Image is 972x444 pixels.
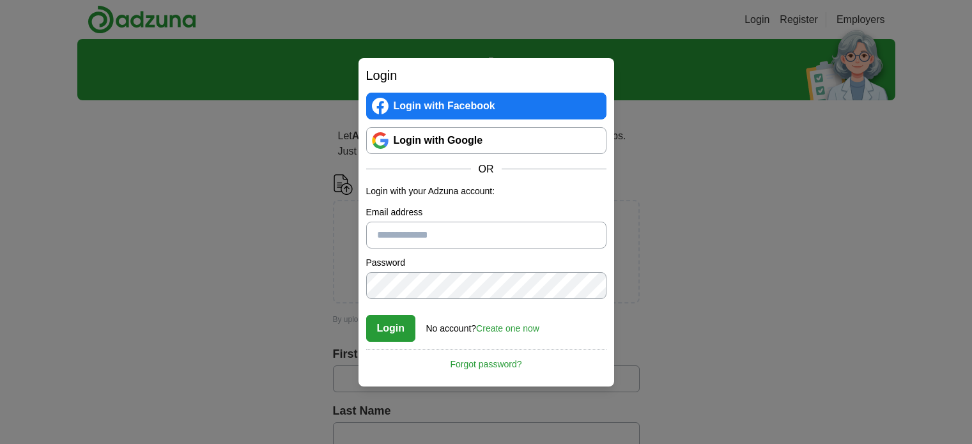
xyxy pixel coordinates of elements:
a: Forgot password? [366,349,606,371]
h2: Login [366,66,606,85]
label: Email address [366,206,606,219]
label: Password [366,256,606,270]
p: Login with your Adzuna account: [366,185,606,198]
button: Login [366,315,416,342]
a: Create one now [476,323,539,333]
span: OR [471,162,502,177]
div: No account? [426,314,539,335]
a: Login with Google [366,127,606,154]
a: Login with Facebook [366,93,606,119]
